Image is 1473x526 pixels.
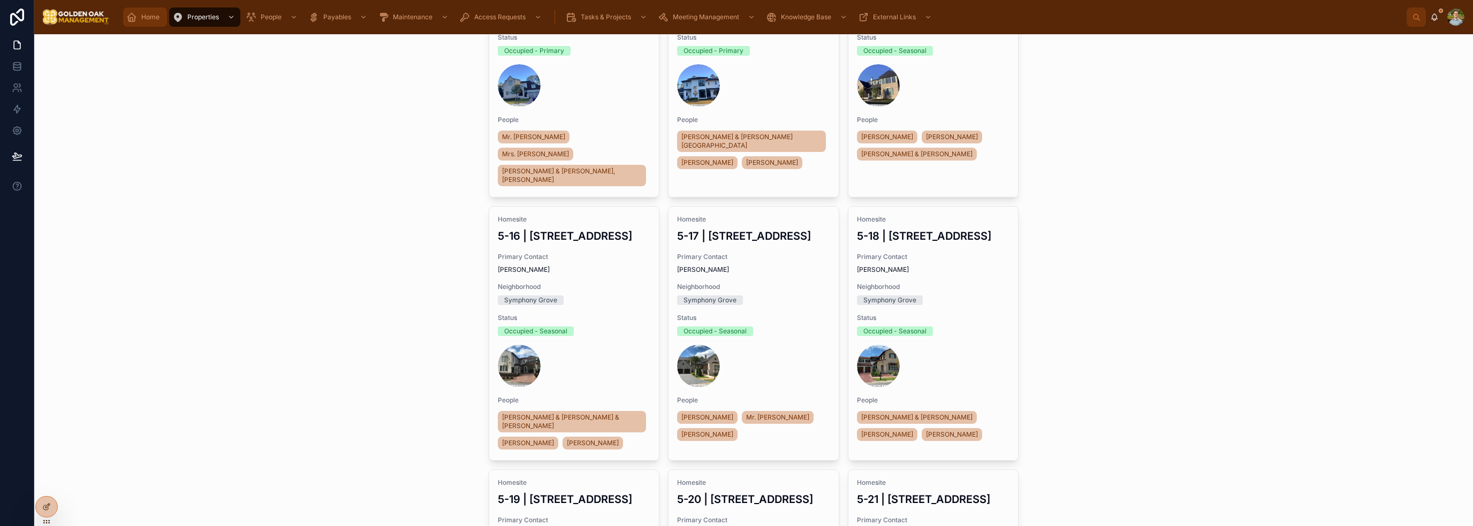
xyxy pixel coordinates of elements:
a: [PERSON_NAME] [563,437,623,449]
span: Homesite [498,478,651,487]
span: Mr. [PERSON_NAME] [502,133,565,141]
span: Status [857,33,1010,42]
span: People [498,116,651,124]
span: [PERSON_NAME] [861,133,913,141]
div: Symphony Grove [684,295,736,305]
span: [PERSON_NAME] [926,430,978,439]
span: [PERSON_NAME] & [PERSON_NAME] & [PERSON_NAME] [502,413,642,430]
a: Knowledge Base [763,7,853,27]
span: People [857,396,1010,405]
a: Homesite5-18 | [STREET_ADDRESS]Primary Contact[PERSON_NAME]NeighborhoodSymphony GroveStatusOccupi... [848,206,1019,461]
span: Neighborhood [677,283,830,291]
h3: 5-16 | [STREET_ADDRESS] [498,228,651,244]
div: Occupied - Primary [684,46,743,56]
div: Occupied - Seasonal [504,326,567,336]
span: Tasks & Projects [581,13,631,21]
span: Mr. [PERSON_NAME] [746,413,809,422]
div: Occupied - Seasonal [684,326,747,336]
h3: 5-21 | [STREET_ADDRESS] [857,491,1010,507]
a: Mrs. [PERSON_NAME] [498,148,573,161]
span: People [857,116,1010,124]
div: Symphony Grove [863,295,916,305]
span: Payables [323,13,351,21]
span: [PERSON_NAME] [681,158,733,167]
span: [PERSON_NAME] [681,430,733,439]
span: Primary Contact [677,516,830,524]
a: Homesite5-17 | [STREET_ADDRESS]Primary Contact[PERSON_NAME]NeighborhoodSymphony GroveStatusOccupi... [668,206,839,461]
h3: 5-20 | [STREET_ADDRESS] [677,491,830,507]
a: Homesite5-16 | [STREET_ADDRESS]Primary Contact[PERSON_NAME]NeighborhoodSymphony GroveStatusOccupi... [489,206,660,461]
span: Homesite [498,215,651,224]
span: [PERSON_NAME] & [PERSON_NAME] [861,150,973,158]
span: Status [677,33,830,42]
a: External Links [855,7,937,27]
a: [PERSON_NAME] [922,428,982,441]
a: Maintenance [375,7,454,27]
a: [PERSON_NAME] [742,156,802,169]
a: [PERSON_NAME] [922,131,982,143]
a: Mr. [PERSON_NAME] [742,411,814,424]
span: People [261,13,282,21]
a: [PERSON_NAME] & [PERSON_NAME] [857,148,977,161]
h3: 5-18 | [STREET_ADDRESS] [857,228,1010,244]
span: [PERSON_NAME] [567,439,619,447]
span: Status [498,314,651,322]
a: [PERSON_NAME] & [PERSON_NAME][GEOGRAPHIC_DATA] [677,131,826,152]
a: [PERSON_NAME] [677,156,738,169]
span: Neighborhood [498,283,651,291]
span: Primary Contact [498,516,651,524]
a: Home [123,7,167,27]
span: Status [498,33,651,42]
a: Access Requests [456,7,547,27]
span: Homesite [857,478,1010,487]
span: [PERSON_NAME] [502,439,554,447]
a: Tasks & Projects [563,7,652,27]
h3: 5-17 | [STREET_ADDRESS] [677,228,830,244]
span: Access Requests [474,13,526,21]
span: External Links [873,13,916,21]
a: Properties [169,7,240,27]
span: [PERSON_NAME] [861,430,913,439]
span: [PERSON_NAME] [746,158,798,167]
span: Properties [187,13,219,21]
span: People [677,116,830,124]
a: [PERSON_NAME] & [PERSON_NAME] & [PERSON_NAME] [498,411,647,432]
span: People [498,396,651,405]
span: [PERSON_NAME] & [PERSON_NAME] [861,413,973,422]
span: Maintenance [393,13,432,21]
a: [PERSON_NAME] [857,428,917,441]
a: Meeting Management [655,7,761,27]
a: [PERSON_NAME] [857,131,917,143]
div: scrollable content [118,5,1407,29]
div: Symphony Grove [504,295,557,305]
span: [PERSON_NAME] [677,265,830,274]
span: Status [857,314,1010,322]
a: [PERSON_NAME] & [PERSON_NAME] [857,411,977,424]
img: App logo [43,9,109,26]
h3: 5-19 | [STREET_ADDRESS] [498,491,651,507]
span: People [677,396,830,405]
span: Homesite [677,478,830,487]
div: Occupied - Primary [504,46,564,56]
div: Occupied - Seasonal [863,326,927,336]
span: Primary Contact [677,253,830,261]
a: Payables [305,7,373,27]
span: Homesite [677,215,830,224]
a: [PERSON_NAME] [677,411,738,424]
span: Meeting Management [673,13,739,21]
span: [PERSON_NAME] [857,265,1010,274]
a: People [242,7,303,27]
span: [PERSON_NAME] [498,265,651,274]
span: [PERSON_NAME] & [PERSON_NAME], [PERSON_NAME] [502,167,642,184]
a: Mr. [PERSON_NAME] [498,131,570,143]
span: [PERSON_NAME] & [PERSON_NAME][GEOGRAPHIC_DATA] [681,133,822,150]
span: [PERSON_NAME] [681,413,733,422]
div: Occupied - Seasonal [863,46,927,56]
span: Status [677,314,830,322]
span: Homesite [857,215,1010,224]
span: Primary Contact [498,253,651,261]
a: [PERSON_NAME] & [PERSON_NAME], [PERSON_NAME] [498,165,647,186]
span: [PERSON_NAME] [926,133,978,141]
a: [PERSON_NAME] [677,428,738,441]
span: Primary Contact [857,516,1010,524]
